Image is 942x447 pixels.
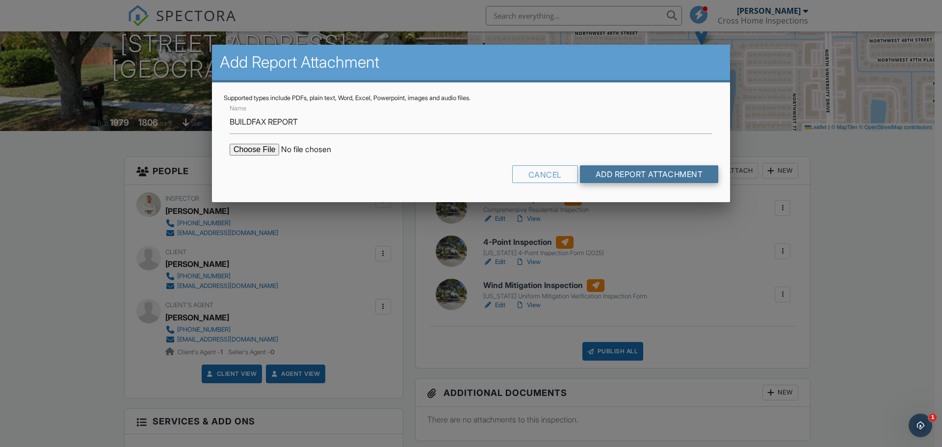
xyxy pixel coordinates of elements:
[220,53,722,72] h2: Add Report Attachment
[580,165,719,183] input: Add Report Attachment
[230,104,246,113] label: Name
[512,165,578,183] div: Cancel
[909,414,932,437] iframe: Intercom live chat
[929,414,937,421] span: 1
[224,94,718,102] div: Supported types include PDFs, plain text, Word, Excel, Powerpoint, images and audio files.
